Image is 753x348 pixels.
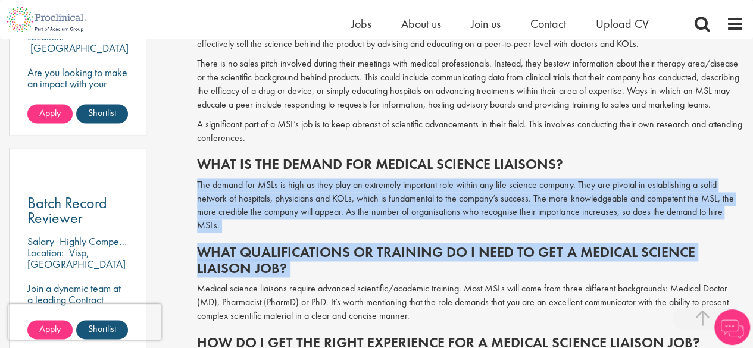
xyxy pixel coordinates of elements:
[60,234,139,248] p: Highly Competitive
[197,57,744,111] p: There is no sales pitch involved during their meetings with medical professionals. Instead, they ...
[197,244,744,276] h2: What qualifications or training do I need to get a medical science liaison job?
[27,41,132,66] p: [GEOGRAPHIC_DATA], [GEOGRAPHIC_DATA]
[714,309,750,345] img: Chatbot
[596,16,649,32] a: Upload CV
[197,282,744,323] p: Medical science liaisons require advanced scientific/academic training. Most MSLs will come from ...
[27,104,73,123] a: Apply
[401,16,441,32] a: About us
[351,16,371,32] a: Jobs
[27,234,54,248] span: Salary
[27,67,128,180] p: Are you looking to make an impact with your innovation? We are working with a well-established ph...
[39,106,61,119] span: Apply
[471,16,501,32] a: Join us
[197,178,744,233] p: The demand for MSLs is high as they play an extremely important role within any life science comp...
[530,16,566,32] a: Contact
[27,246,126,271] p: Visp, [GEOGRAPHIC_DATA]
[8,304,161,340] iframe: reCAPTCHA
[197,118,744,145] p: A significant part of a MSL’s job is to keep abreast of scientific advancements in their field. T...
[76,104,128,123] a: Shortlist
[27,196,128,225] a: Batch Record Reviewer
[197,156,744,172] h2: What is the demand for medical science liaisons?
[27,246,64,259] span: Location:
[27,193,107,228] span: Batch Record Reviewer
